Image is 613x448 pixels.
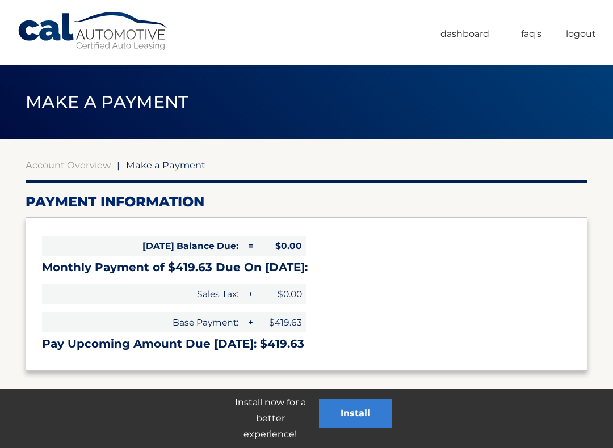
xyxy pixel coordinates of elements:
span: [DATE] Balance Due: [42,236,243,256]
span: Sales Tax: [42,284,243,304]
h2: Payment Information [26,193,587,210]
span: + [243,284,255,304]
h3: Pay Upcoming Amount Due [DATE]: $419.63 [42,337,571,351]
a: Logout [566,24,596,44]
a: FAQ's [521,24,541,44]
span: Base Payment: [42,312,243,332]
span: Make a Payment [26,91,188,112]
span: $0.00 [255,236,306,256]
span: + [243,312,255,332]
span: | [117,159,120,171]
p: Install now for a better experience! [221,395,319,442]
a: Account Overview [26,159,111,171]
span: $0.00 [255,284,306,304]
span: $419.63 [255,312,306,332]
a: Cal Automotive [17,11,170,52]
button: Install [319,399,392,428]
span: Make a Payment [126,159,205,171]
span: = [243,236,255,256]
h3: Monthly Payment of $419.63 Due On [DATE]: [42,260,571,274]
a: Dashboard [440,24,489,44]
